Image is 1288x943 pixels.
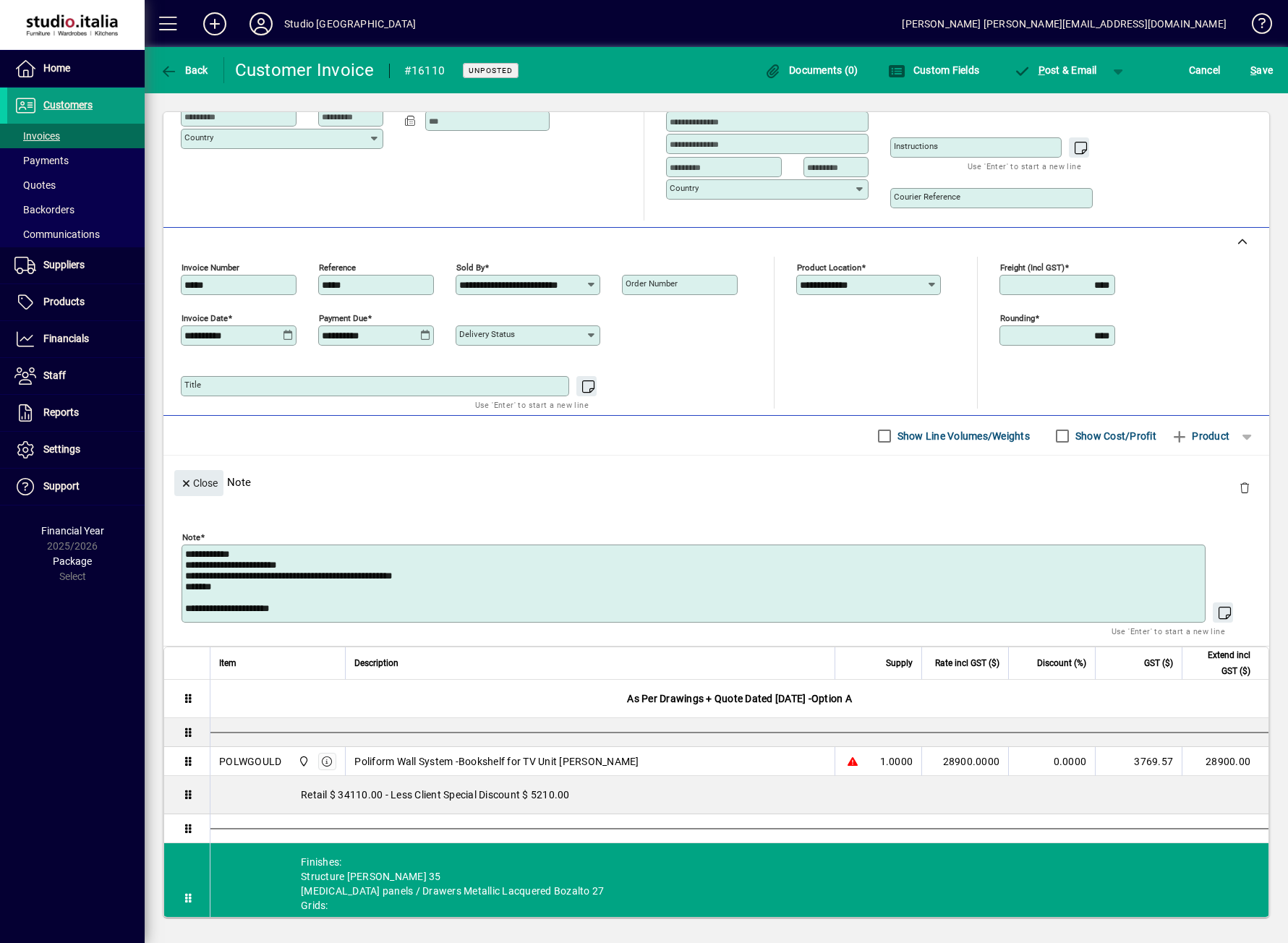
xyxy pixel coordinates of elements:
a: Knowledge Base [1241,3,1270,50]
mat-hint: Use 'Enter' to start a new line [1112,623,1225,639]
button: Post & Email [1006,57,1104,83]
span: Backorders [14,204,74,216]
a: Quotes [7,173,145,197]
mat-hint: Use 'Enter' to start a new line [475,396,589,413]
span: ave [1250,59,1273,82]
a: Suppliers [7,247,145,283]
mat-label: Sold by [456,263,485,273]
mat-label: Courier Reference [894,192,960,202]
app-page-header-button: Back [145,57,224,83]
a: Staff [7,358,145,394]
a: Support [7,469,145,505]
a: Invoices [7,124,145,148]
div: Retail $ 34110.00 - Less Client Special Discount $ 5210.00 [210,776,1268,814]
span: Back [160,64,208,76]
div: 28900.0000 [931,754,999,769]
label: Show Cost/Profit [1072,429,1156,443]
span: Supply [886,655,913,671]
a: Products [7,284,145,320]
button: Custom Fields [884,57,983,83]
span: Discount (%) [1037,655,1086,671]
mat-label: Product location [797,263,861,273]
td: 0.0000 [1008,747,1095,776]
span: Close [180,471,218,495]
mat-label: Payment due [319,313,367,323]
a: Communications [7,222,145,247]
div: Note [163,456,1269,508]
span: Poliform Wall System -Bookshelf for TV Unit [PERSON_NAME] [354,754,639,769]
span: Package [53,555,92,567]
mat-label: Reference [319,263,356,273]
app-page-header-button: Close [171,476,227,489]
a: Reports [7,395,145,431]
span: Financials [43,333,89,344]
button: Cancel [1185,57,1224,83]
span: Product [1171,424,1229,448]
span: P [1038,64,1045,76]
mat-label: Note [182,532,200,542]
span: Cancel [1189,59,1221,82]
button: Product [1164,423,1237,449]
div: [PERSON_NAME] [PERSON_NAME][EMAIL_ADDRESS][DOMAIN_NAME] [902,12,1227,35]
app-page-header-button: Delete [1227,481,1262,494]
mat-label: Freight (incl GST) [1000,263,1065,273]
span: Quotes [14,179,56,191]
span: Documents (0) [764,64,858,76]
span: Settings [43,443,80,455]
span: Home [43,62,70,74]
span: 1.0000 [880,754,913,769]
mat-label: Instructions [894,141,938,151]
mat-label: Title [184,380,201,390]
mat-label: Invoice date [182,313,228,323]
mat-label: Country [670,183,699,193]
span: Financial Year [41,525,104,537]
span: Extend incl GST ($) [1191,647,1250,679]
div: As Per Drawings + Quote Dated [DATE] -Option A [210,680,1268,717]
mat-label: Rounding [1000,313,1035,323]
span: Communications [14,229,100,240]
a: Backorders [7,197,145,222]
span: Staff [43,370,66,381]
span: Invoices [14,130,60,142]
span: Description [354,655,398,671]
span: Products [43,296,85,307]
button: Back [156,57,212,83]
label: Show Line Volumes/Weights [895,429,1030,443]
span: Payments [14,155,69,166]
mat-label: Delivery status [459,329,515,339]
span: Reports [43,406,79,418]
div: Studio [GEOGRAPHIC_DATA] [284,12,416,35]
td: 28900.00 [1182,747,1268,776]
span: S [1250,64,1256,76]
span: Nugent Street [294,754,311,769]
span: Rate incl GST ($) [935,655,999,671]
a: Settings [7,432,145,468]
div: #16110 [404,59,445,82]
span: Customers [43,99,93,111]
a: Home [7,51,145,87]
mat-label: Country [184,132,213,142]
button: Save [1247,57,1276,83]
span: Support [43,480,80,492]
mat-hint: Use 'Enter' to start a new line [968,158,1081,174]
button: Documents (0) [761,57,862,83]
mat-label: Invoice number [182,263,239,273]
td: 3769.57 [1095,747,1182,776]
button: Add [192,11,238,37]
span: Item [219,655,236,671]
button: Delete [1227,470,1262,505]
span: GST ($) [1144,655,1173,671]
span: ost & Email [1013,64,1097,76]
div: Customer Invoice [235,59,375,82]
span: Suppliers [43,259,85,270]
button: Profile [238,11,284,37]
div: POLWGOULD [219,754,281,769]
a: Payments [7,148,145,173]
button: Close [174,470,223,496]
mat-label: Order number [626,278,678,289]
span: Custom Fields [888,64,979,76]
span: Unposted [469,66,513,75]
a: Financials [7,321,145,357]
